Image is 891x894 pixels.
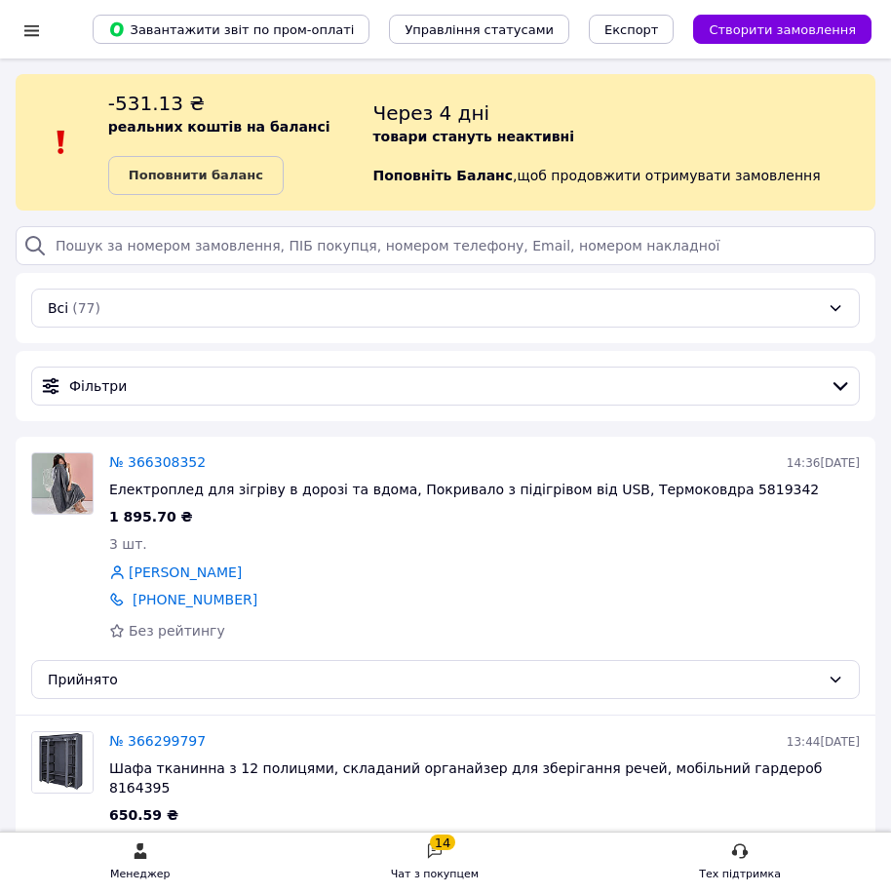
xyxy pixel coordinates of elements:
[372,129,574,144] b: товари стануть неактивні
[16,226,875,265] input: Пошук за номером замовлення, ПІБ покупця, номером телефону, Email, номером накладної
[109,454,206,470] a: № 366308352
[32,453,93,514] img: Фото товару
[787,456,860,470] span: 14:36[DATE]
[674,20,872,36] a: Створити замовлення
[372,101,489,125] span: Через 4 дні
[693,15,872,44] button: Створити замовлення
[372,90,875,195] div: , щоб продовжити отримувати замовлення
[389,15,569,44] button: Управління статусами
[109,760,822,796] span: Шафа тканинна з 12 полицями, складаний органайзер для зберігання речей, мобільний гардероб 8164395
[31,452,94,515] a: Фото товару
[604,22,659,37] span: Експорт
[109,733,206,749] a: № 366299797
[109,807,178,823] span: 650.59 ₴
[699,865,781,884] div: Тех підтримка
[133,592,257,607] a: [PHONE_NUMBER]
[405,22,554,37] span: Управління статусами
[709,22,856,37] span: Створити замовлення
[129,623,225,639] span: Без рейтингу
[109,509,193,525] span: 1 895.70 ₴
[129,168,263,182] b: Поповнити баланс
[32,732,93,793] img: Фото товару
[129,563,242,582] a: [PERSON_NAME]
[391,865,479,884] div: Чат з покупцем
[372,168,513,183] b: Поповніть Баланс
[108,156,284,195] a: Поповнити баланс
[787,735,860,749] span: 13:44[DATE]
[430,835,456,850] div: 14
[69,376,822,396] span: Фільтри
[108,92,205,115] span: -531.13 ₴
[108,119,330,135] b: реальних коштів на балансі
[47,128,76,157] img: :exclamation:
[31,731,94,794] a: Фото товару
[109,536,147,552] span: 3 шт.
[589,15,675,44] button: Експорт
[110,865,170,884] div: Менеджер
[93,15,369,44] button: Завантажити звіт по пром-оплаті
[109,482,819,497] span: Електроплед для зігріву в дорозі та вдома, Покривало з підігрівом від USB, Термоковдра 5819342
[48,669,820,690] div: Прийнято
[108,20,354,38] span: Завантажити звіт по пром-оплаті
